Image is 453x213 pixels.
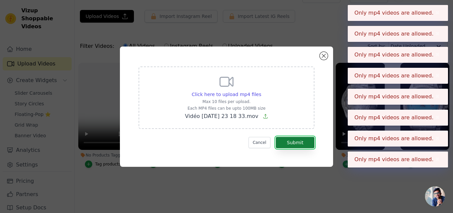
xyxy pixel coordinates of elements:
div: Only mp4 videos are allowed. [348,89,448,105]
button: Close modal [320,52,328,60]
button: Close [434,72,441,80]
button: Close [434,156,441,163]
span: Vidéo [DATE] 23 18 33.mov [185,113,258,119]
button: Close [434,93,441,101]
p: Each MP4 files can be upto 100MB size [185,106,268,111]
button: Close [434,9,441,17]
div: Only mp4 videos are allowed. [348,47,448,63]
button: Cancel [248,137,271,148]
div: Only mp4 videos are allowed. [348,131,448,147]
button: Submit [276,137,314,148]
div: Only mp4 videos are allowed. [348,26,448,42]
div: Only mp4 videos are allowed. [348,68,448,84]
button: Close [434,30,441,38]
button: Close [434,51,441,59]
div: Only mp4 videos are allowed. [348,110,448,126]
button: Close [434,114,441,122]
p: Max 10 files per upload. [185,99,268,104]
button: Close [434,135,441,143]
span: Click here to upload mp4 files [192,92,261,97]
div: Only mp4 videos are allowed. [348,5,448,21]
div: Only mp4 videos are allowed. [348,152,448,167]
